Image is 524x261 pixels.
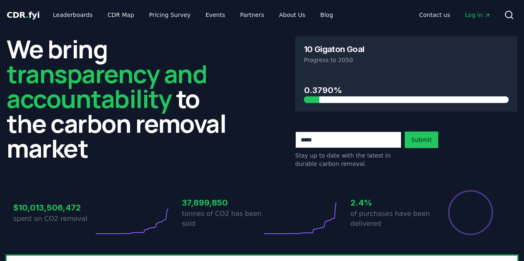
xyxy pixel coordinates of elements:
[304,45,365,53] h3: 10 Gigaton Goal
[273,7,312,22] a: About Us
[295,151,401,168] p: Stay up to date with the latest in durable carbon removal.
[234,7,271,22] a: Partners
[304,56,509,64] p: Progress to 2050
[7,9,40,21] a: CDR.fyi
[13,214,94,224] p: spent on CO2 removal
[304,84,509,96] h3: 0.3790%
[350,209,431,229] p: of purchases have been delivered
[314,7,340,22] a: Blog
[350,196,431,209] h3: 2.4%
[46,7,340,22] nav: Main
[459,7,497,22] a: Log in
[101,7,141,22] a: CDR Map
[7,10,40,20] span: CDR fyi
[46,7,99,22] a: Leaderboards
[199,7,232,22] a: Events
[413,7,497,22] nav: Main
[26,10,29,20] span: .
[13,201,94,214] h3: $10,013,506,472
[465,11,491,19] span: Log in
[447,189,494,236] div: Percentage of sales delivered
[7,36,229,160] h2: We bring to the carbon removal market
[182,196,262,209] h3: 37,899,850
[405,132,439,148] button: Submit
[182,209,262,229] p: tonnes of CO2 has been sold
[7,57,207,115] span: transparency and accountability
[413,7,457,22] a: Contact us
[142,7,197,22] a: Pricing Survey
